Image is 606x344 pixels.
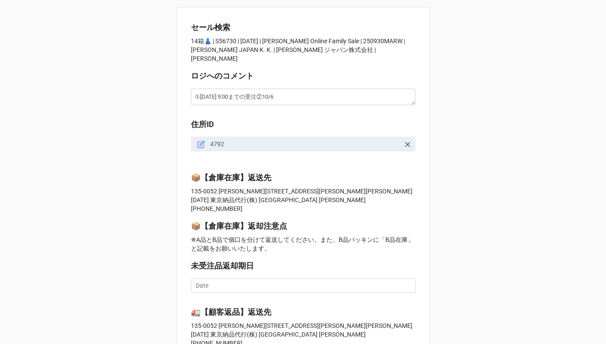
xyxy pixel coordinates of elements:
[191,260,254,272] label: 未受注品返却期日
[191,173,271,182] b: 📦【倉庫在庫】返送先
[191,118,214,131] label: 住所ID
[191,221,287,230] b: 📦【倉庫在庫】返却注意点
[210,140,400,148] p: 4792
[191,89,416,105] textarea: ①[DATE] 9:00までの受注②10/6
[191,279,416,293] input: Date
[191,37,416,63] p: 14箱👗 | S56730 | [DATE] | [PERSON_NAME] Online Family Sale | 250930MARW | [PERSON_NAME] JAPAN K. K...
[191,235,416,253] p: ※A品とB品で個口を分けて返送してください。また、B品パッキンに「B品在庫」と記載をお願いいたします。
[191,307,271,316] b: 🚛【顧客返品】返送先
[191,23,230,32] b: セール検索
[191,70,254,82] label: ロジへのコメント
[191,187,416,213] p: 135-0052 [PERSON_NAME][STREET_ADDRESS][PERSON_NAME][PERSON_NAME][DATE] 東京納品代行(株) [GEOGRAPHIC_DATA...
